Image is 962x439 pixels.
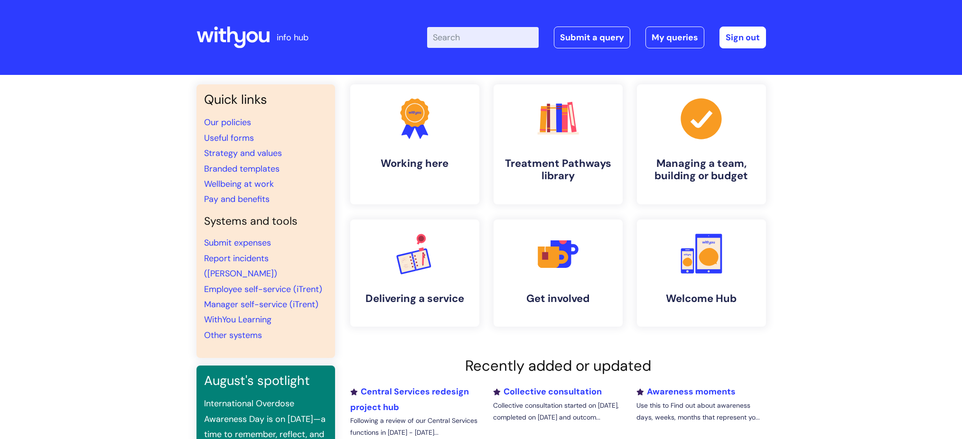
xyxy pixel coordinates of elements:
h4: Delivering a service [358,293,472,305]
p: Use this to Find out about awareness days, weeks, months that represent yo... [636,400,766,423]
a: Central Services redesign project hub [350,386,469,412]
h4: Welcome Hub [644,293,758,305]
h4: Working here [358,157,472,170]
a: Treatment Pathways library [494,84,623,204]
a: Welcome Hub [637,219,766,327]
a: Managing a team, building or budget [637,84,766,204]
a: Submit a query [554,27,630,48]
h4: Managing a team, building or budget [644,157,758,183]
input: Search [427,27,539,48]
a: Useful forms [204,132,254,144]
a: Collective consultation [493,386,602,397]
a: Other systems [204,329,262,341]
h4: Systems and tools [204,215,327,228]
a: My queries [645,27,704,48]
a: WithYou Learning [204,314,271,325]
a: Submit expenses [204,237,271,248]
a: Branded templates [204,163,280,174]
a: Our policies [204,117,251,128]
a: Employee self-service (iTrent) [204,284,322,295]
h3: August's spotlight [204,373,327,388]
a: Pay and benefits [204,193,270,205]
div: | - [427,27,766,48]
p: Following a review of our Central Services functions in [DATE] - [DATE]... [350,415,479,439]
a: Delivering a service [350,219,479,327]
a: Sign out [719,27,766,48]
a: Strategy and values [204,147,282,159]
a: Awareness moments [636,386,736,397]
h3: Quick links [204,92,327,107]
p: Collective consultation started on [DATE], completed on [DATE] and outcom... [493,400,622,423]
a: Working here [350,84,479,204]
a: Manager self-service (iTrent) [204,299,318,310]
h4: Get involved [501,293,615,305]
a: Wellbeing at work [204,178,274,190]
p: info hub [277,30,308,45]
h2: Recently added or updated [350,357,766,375]
a: Get involved [494,219,623,327]
a: Report incidents ([PERSON_NAME]) [204,253,277,279]
h4: Treatment Pathways library [501,157,615,183]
